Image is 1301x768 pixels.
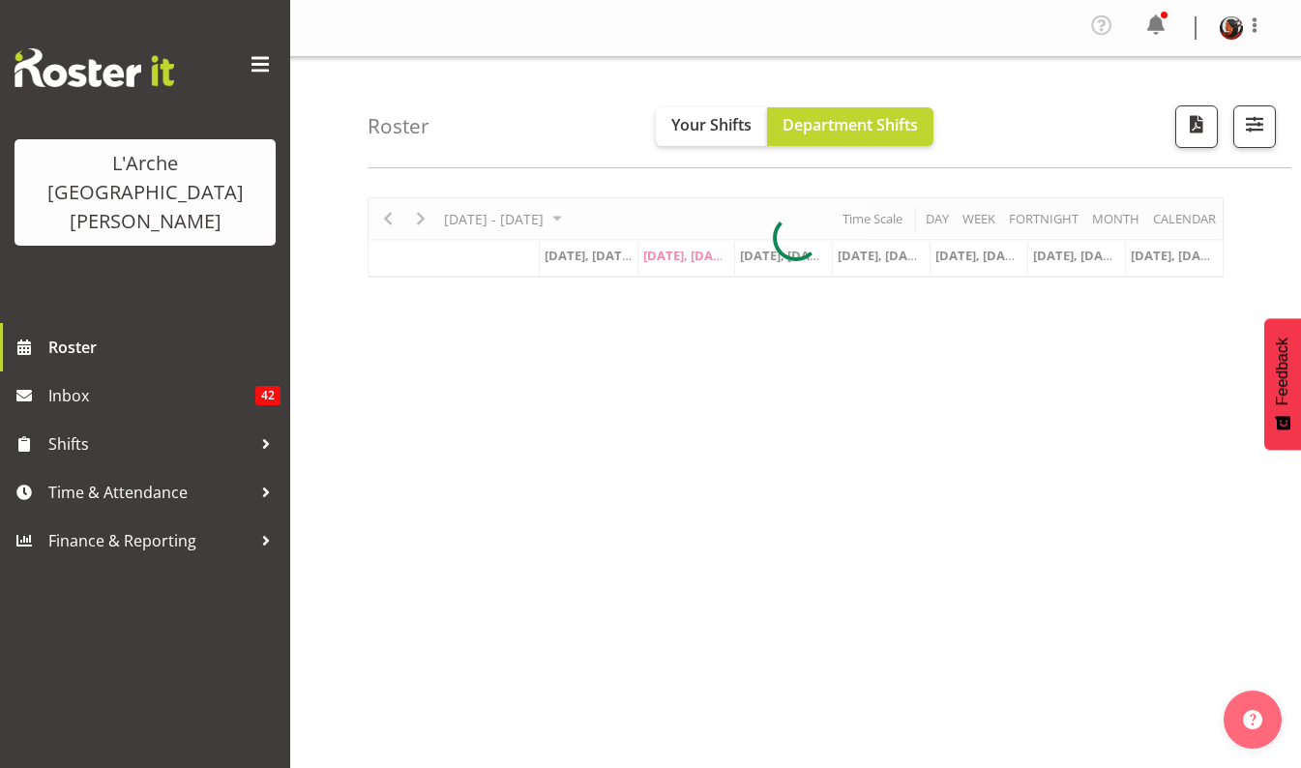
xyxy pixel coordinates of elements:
[15,48,174,87] img: Rosterit website logo
[767,107,933,146] button: Department Shifts
[48,381,255,410] span: Inbox
[1243,710,1262,729] img: help-xxl-2.png
[1233,105,1276,148] button: Filter Shifts
[1274,338,1291,405] span: Feedback
[656,107,767,146] button: Your Shifts
[48,526,251,555] span: Finance & Reporting
[1220,16,1243,40] img: cherri-waata-vale45b4d6aa2776c258a6e23f06169d83f5.png
[48,478,251,507] span: Time & Attendance
[48,333,281,362] span: Roster
[1175,105,1218,148] button: Download a PDF of the roster according to the set date range.
[255,386,281,405] span: 42
[783,114,918,135] span: Department Shifts
[368,115,429,137] h4: Roster
[34,149,256,236] div: L'Arche [GEOGRAPHIC_DATA][PERSON_NAME]
[671,114,752,135] span: Your Shifts
[1264,318,1301,450] button: Feedback - Show survey
[48,429,251,458] span: Shifts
